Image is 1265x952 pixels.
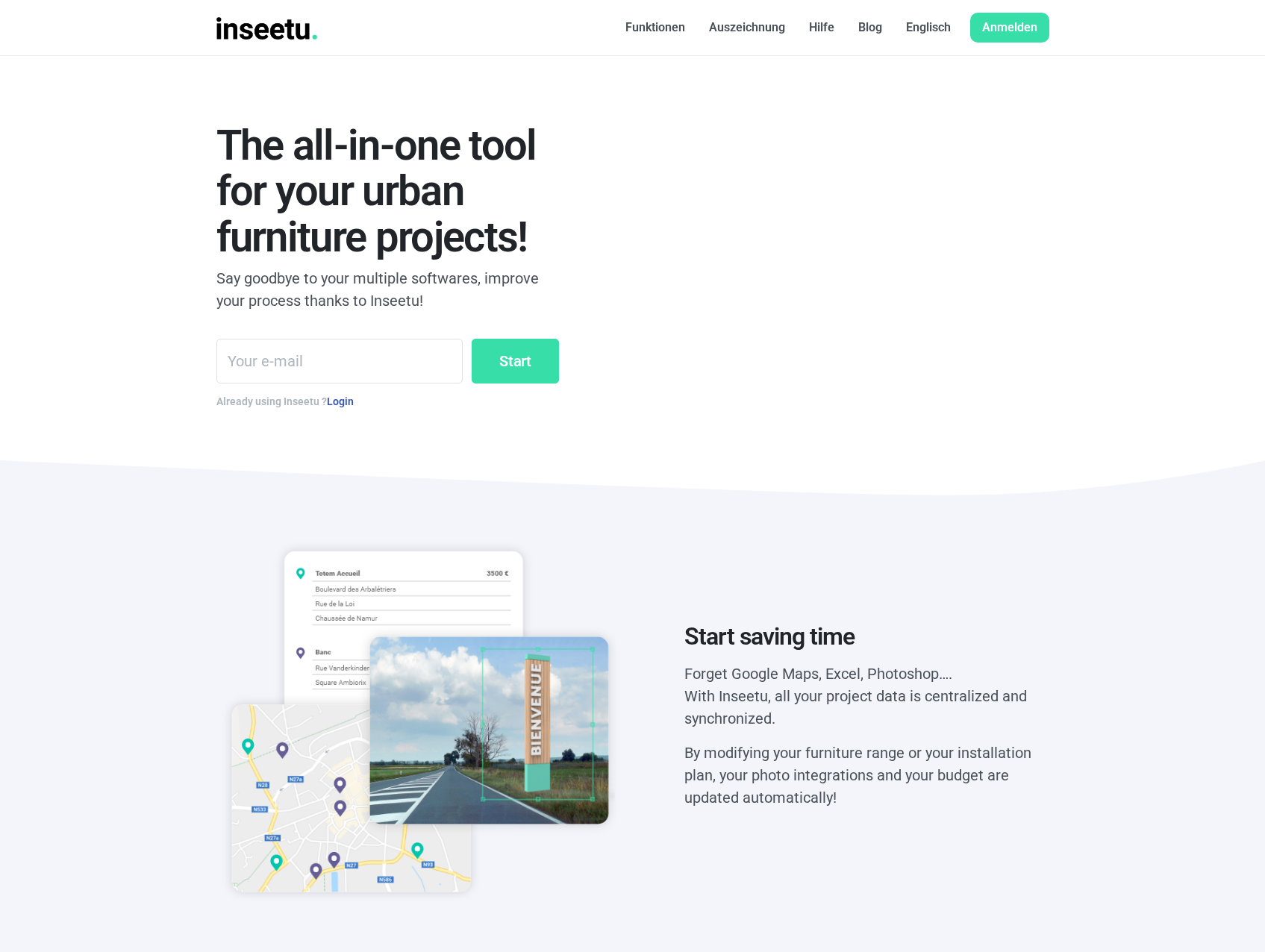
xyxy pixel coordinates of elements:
[858,20,882,34] font: Blog
[216,395,354,407] span: Already using Inseetu ?
[982,20,1037,34] font: Anmelden
[809,20,834,34] font: Hilfe
[709,20,785,34] font: Auszeichnung
[472,339,558,383] input: Start
[216,123,559,261] h1: The all-in-one tool for your urban furniture projects!
[894,13,963,43] a: Englisch
[327,395,354,407] a: Login
[216,339,463,383] input: Your e-mail
[970,13,1049,43] a: Anmelden
[684,663,1049,730] p: Forget Google Maps, Excel, Photoshop…. With Inseetu, all your project data is centralized and syn...
[216,536,624,906] img: Inseetu - Gagnez du temps
[697,13,797,43] a: Auszeichnung
[684,742,1049,809] p: By modifying your furniture range or your installation plan, your photo integrations and your bud...
[846,13,894,43] a: Blog
[216,267,559,312] p: Say goodbye to your multiple softwares, improve your process thanks to Inseetu!
[613,13,697,43] a: Funktionen
[797,13,846,43] a: Hilfe
[684,622,1049,651] h2: Start saving time
[216,17,318,40] img: INSEETU
[625,20,685,34] font: Funktionen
